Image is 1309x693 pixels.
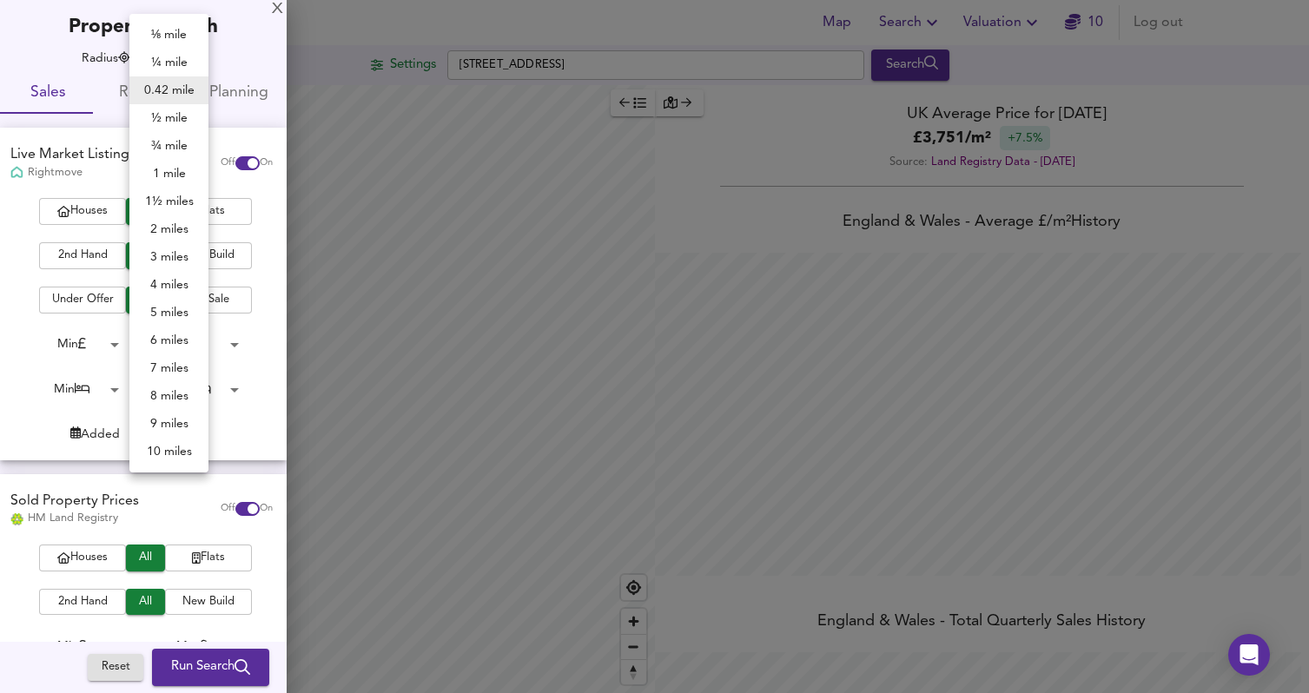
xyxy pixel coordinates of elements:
li: ½ mile [129,104,208,132]
div: Open Intercom Messenger [1228,634,1270,676]
li: ¾ mile [129,132,208,160]
li: ⅛ mile [129,21,208,49]
li: 2 miles [129,215,208,243]
li: 1½ miles [129,188,208,215]
li: ¼ mile [129,49,208,76]
li: 5 miles [129,299,208,327]
li: 7 miles [129,354,208,382]
li: 3 miles [129,243,208,271]
li: 4 miles [129,271,208,299]
li: 8 miles [129,382,208,410]
li: 10 miles [129,438,208,465]
li: 0.42 mile [129,76,208,104]
li: 1 mile [129,160,208,188]
li: 9 miles [129,410,208,438]
li: 6 miles [129,327,208,354]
